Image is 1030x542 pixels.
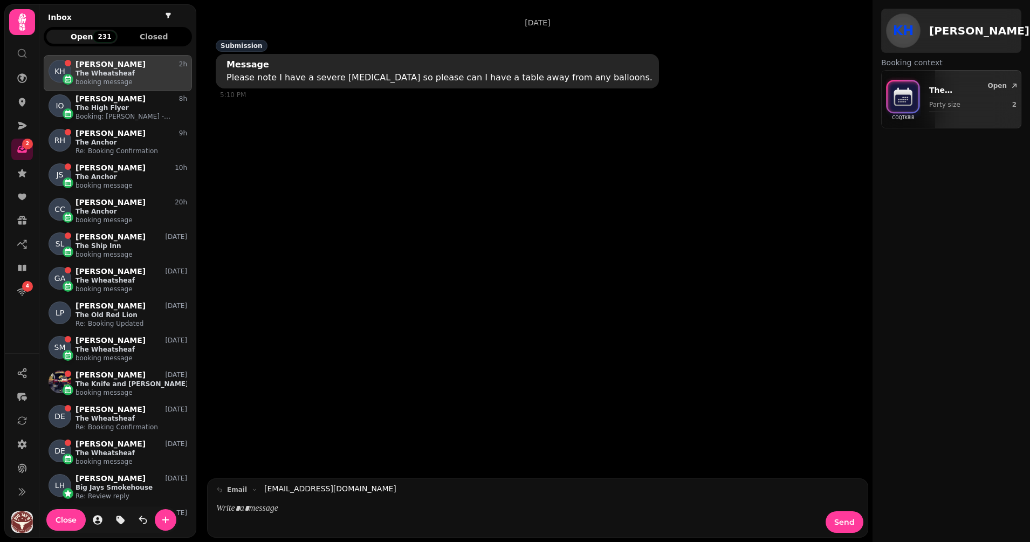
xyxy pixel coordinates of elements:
p: The Wheatsheaf [75,276,187,285]
span: Close [56,516,77,524]
p: [PERSON_NAME] [75,163,146,173]
p: [DATE] [525,17,550,28]
p: [PERSON_NAME] [75,301,146,311]
div: Please note I have a severe [MEDICAL_DATA] so please can I have a table away from any balloons. [226,71,653,84]
button: create-convo [155,509,176,531]
span: LP [56,307,64,318]
img: bookings-icon [886,75,921,121]
span: LH [55,480,65,491]
p: The Anchor [75,207,187,216]
p: Re: Booking Confirmation [75,147,187,155]
h2: [PERSON_NAME] [929,23,1029,38]
p: [DATE] [165,474,187,483]
p: [PERSON_NAME] [75,267,146,276]
p: Booking: [PERSON_NAME] - [DATE] 3:00 PM [75,112,187,121]
p: [DATE] [165,267,187,276]
p: The High Flyer [75,104,187,112]
button: email [212,483,262,496]
p: [PERSON_NAME] [75,198,146,207]
div: bookings-iconCOQTK8I8The WheatsheafParty size2Open [886,75,1017,124]
p: [PERSON_NAME] [75,129,146,138]
p: booking message [75,354,187,362]
button: Close [46,509,86,531]
p: Re: Booking Updated [75,319,187,328]
span: Closed [127,33,181,40]
span: DE [54,411,65,422]
div: Message [226,58,269,71]
p: The Wheatsheaf [75,345,187,354]
p: 2 [1012,100,1017,109]
a: 4 [11,281,33,303]
span: 4 [26,283,29,290]
p: Re: Booking Confirmation [75,423,187,431]
p: booking message [75,388,187,397]
span: IO [56,100,64,111]
p: [PERSON_NAME] [75,232,146,242]
p: Big Jays Smokehouse [75,483,187,492]
p: booking message [75,216,187,224]
p: booking message [75,457,187,466]
span: JS [56,169,63,180]
p: Re: Review reply [75,492,187,500]
button: is-read [132,509,154,531]
button: Closed [119,30,190,44]
button: Open [984,79,1023,92]
span: Send [834,518,855,526]
span: GA [54,273,65,284]
span: DE [54,445,65,456]
span: KH [54,66,65,77]
button: User avatar [9,511,35,533]
button: Send [826,511,863,533]
p: [PERSON_NAME] [75,94,146,104]
div: 231 [93,31,116,43]
a: 2 [11,139,33,160]
p: booking message [75,285,187,293]
span: Open [55,33,109,40]
div: 5:10 PM [220,91,834,99]
div: Submission [216,40,267,52]
p: The Wheatsheaf [929,85,990,95]
p: [PERSON_NAME] [75,60,146,69]
p: [DATE] [165,405,187,414]
p: [DATE] [165,371,187,379]
p: 20h [175,198,187,207]
p: The Ship Inn [75,242,187,250]
div: grid [44,55,192,533]
label: Booking context [881,57,1021,68]
p: 2h [179,60,187,68]
p: Party size [929,100,990,109]
h2: Inbox [48,12,72,23]
p: [PERSON_NAME] [75,371,146,380]
p: [PERSON_NAME] [75,336,146,345]
img: Dan Bishop [49,371,71,393]
p: The Wheatsheaf [75,449,187,457]
p: The Wheatsheaf [75,414,187,423]
p: [DATE] [165,440,187,448]
p: [DATE] [165,336,187,345]
p: 9h [179,129,187,138]
a: [EMAIL_ADDRESS][DOMAIN_NAME] [264,483,396,495]
p: 8h [179,94,187,103]
span: Open [988,83,1007,89]
span: KH [893,24,914,37]
button: Open231 [46,30,118,44]
button: tag-thread [109,509,131,531]
p: The Anchor [75,138,187,147]
p: The Knife and [PERSON_NAME] [75,380,187,388]
p: booking message [75,250,187,259]
p: The Wheatsheaf [75,69,187,78]
img: User avatar [11,511,33,533]
span: CC [54,204,65,215]
span: 2 [26,140,29,148]
p: booking message [75,78,187,86]
button: filter [162,9,175,22]
p: COQTK8I8 [892,113,915,124]
p: [PERSON_NAME] [75,440,146,449]
p: [DATE] [165,232,187,241]
p: [PERSON_NAME] [75,405,146,414]
p: [DATE] [165,301,187,310]
span: SM [54,342,66,353]
p: 10h [175,163,187,172]
p: [PERSON_NAME] [75,474,146,483]
span: SL [56,238,65,249]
